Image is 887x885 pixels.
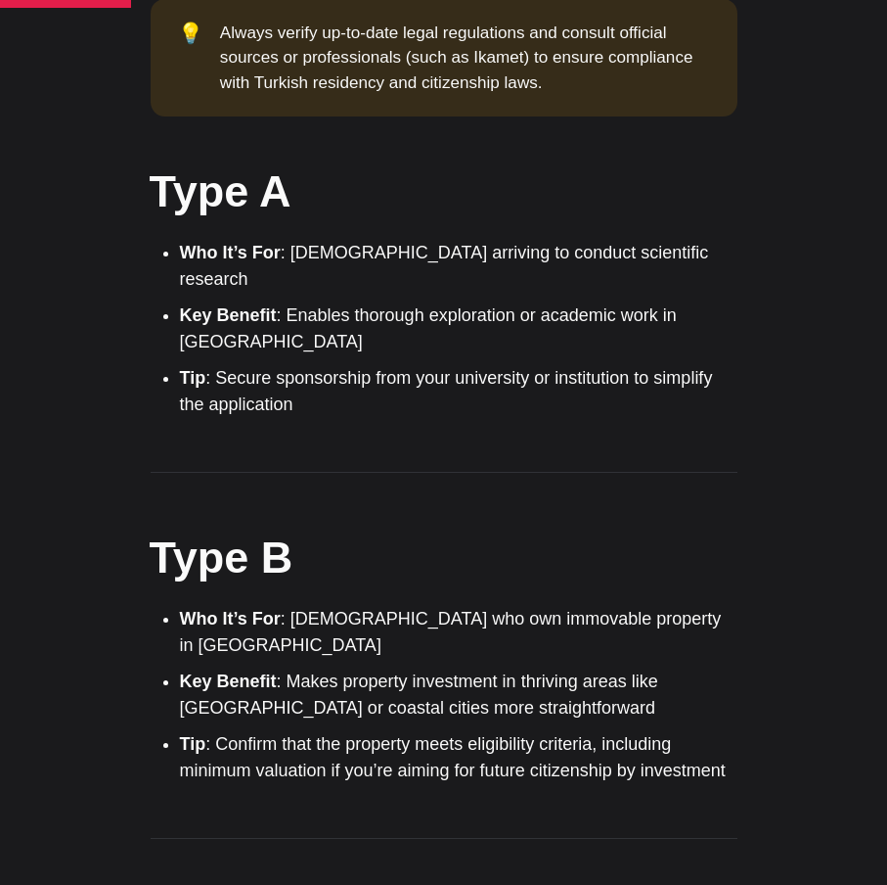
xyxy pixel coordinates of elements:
li: : Makes property investment in thriving areas like [GEOGRAPHIC_DATA] or coastal cities more strai... [180,669,737,722]
div: 💡 [178,21,220,96]
strong: Tip [180,368,206,388]
strong: Key Benefit [180,305,277,325]
div: Always verify up-to-date legal regulations and consult official sources or professionals (such as... [220,21,709,96]
li: : [DEMOGRAPHIC_DATA] arriving to conduct scientific research [180,240,737,293]
h2: Type B [150,527,736,588]
strong: Who It’s For [180,609,281,629]
li: : [DEMOGRAPHIC_DATA] who own immovable property in [GEOGRAPHIC_DATA] [180,606,737,659]
h2: Type A [150,161,736,222]
strong: Who It’s For [180,243,281,262]
li: : Secure sponsorship from your university or institution to simplify the application [180,365,737,418]
li: : Confirm that the property meets eligibility criteria, including minimum valuation if you’re aim... [180,731,737,784]
li: : Enables thorough exploration or academic work in [GEOGRAPHIC_DATA] [180,303,737,355]
strong: Key Benefit [180,672,277,691]
strong: Tip [180,734,206,754]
